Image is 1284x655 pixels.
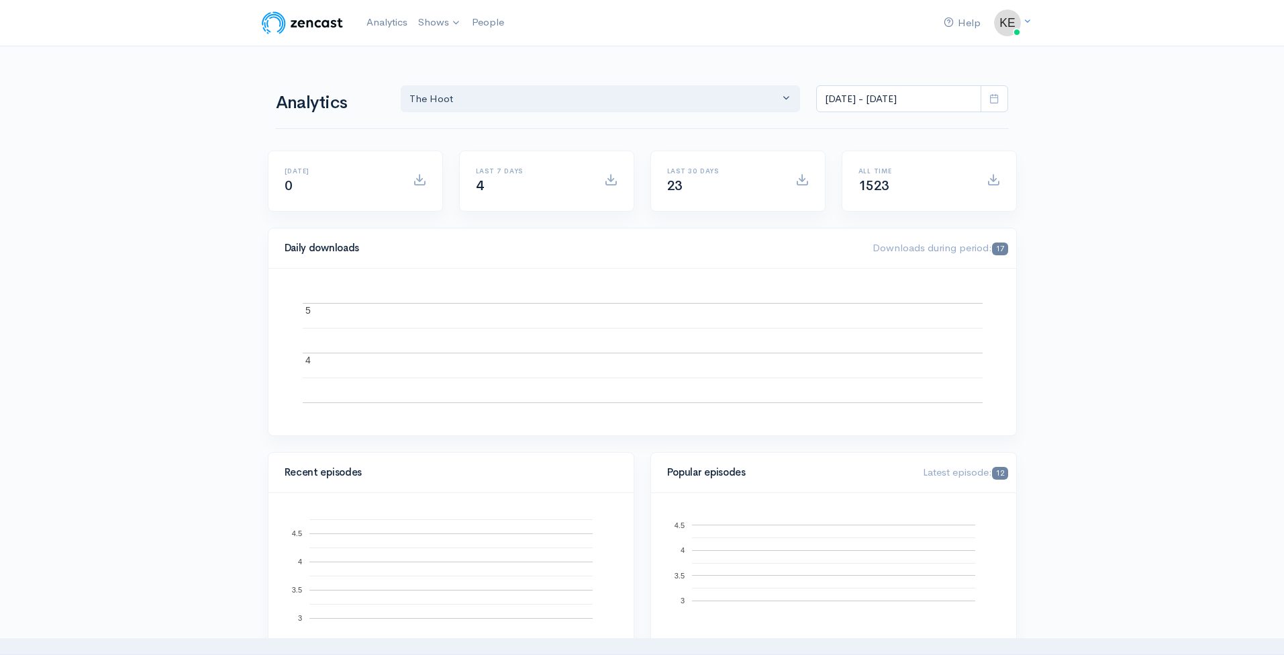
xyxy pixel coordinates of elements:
[466,8,509,37] a: People
[992,467,1007,480] span: 12
[297,614,301,622] text: 3
[285,243,857,254] h4: Daily downloads
[858,177,889,194] span: 1523
[816,85,981,113] input: analytics date range selector
[992,243,1007,255] span: 17
[276,93,385,113] h1: Analytics
[305,355,311,365] text: 4
[994,9,1021,36] img: ...
[297,558,301,566] text: 4
[285,167,397,175] h6: [DATE]
[858,167,971,175] h6: All time
[667,467,907,478] h4: Popular episodes
[285,467,609,478] h4: Recent episodes
[674,521,684,529] text: 4.5
[923,466,1007,478] span: Latest episode:
[260,9,345,36] img: ZenCast Logo
[285,285,1000,419] svg: A chart.
[413,8,466,38] a: Shows
[401,85,801,113] button: The Hoot
[667,167,779,175] h6: Last 30 days
[285,509,618,644] svg: A chart.
[476,177,484,194] span: 4
[680,546,684,554] text: 4
[305,305,311,316] text: 5
[409,91,780,107] div: The Hoot
[674,571,684,579] text: 3.5
[476,167,588,175] h6: Last 7 days
[873,241,1007,254] span: Downloads during period:
[667,509,1000,644] svg: A chart.
[361,8,413,37] a: Analytics
[938,9,986,38] a: Help
[291,586,301,594] text: 3.5
[680,597,684,605] text: 3
[285,177,293,194] span: 0
[667,177,683,194] span: 23
[291,529,301,537] text: 4.5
